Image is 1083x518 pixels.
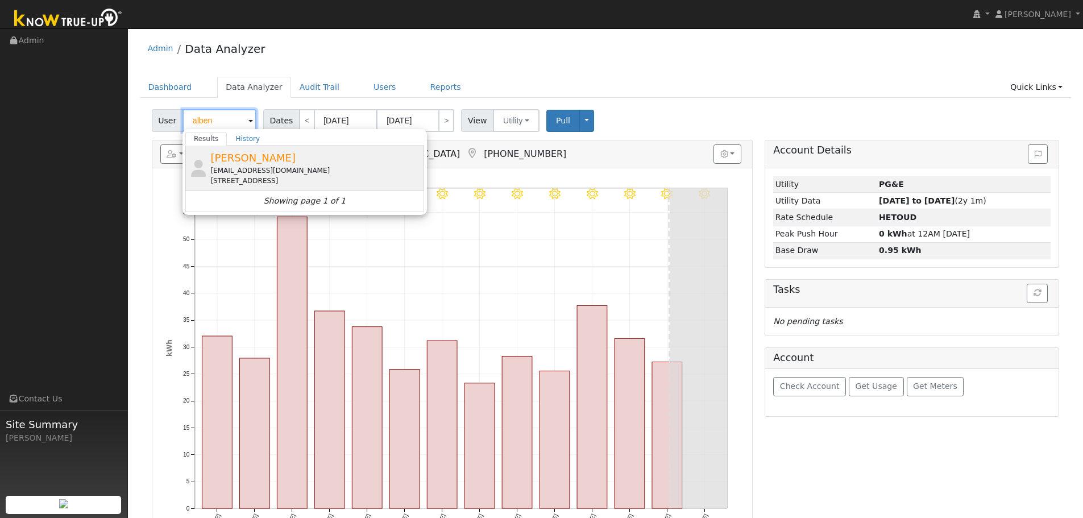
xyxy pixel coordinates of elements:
[165,339,173,357] text: kWh
[264,195,346,207] i: Showing page 1 of 1
[502,357,532,509] rect: onclick=""
[773,317,843,326] i: No pending tasks
[427,341,457,508] rect: onclick=""
[907,377,964,396] button: Get Meters
[183,344,190,350] text: 30
[314,311,345,508] rect: onclick=""
[183,290,190,296] text: 40
[186,505,189,512] text: 0
[879,196,955,205] strong: [DATE] to [DATE]
[879,213,916,222] strong: V
[856,382,897,391] span: Get Usage
[185,132,227,146] a: Results
[277,217,307,509] rect: onclick=""
[239,358,269,508] rect: onclick=""
[6,432,122,444] div: [PERSON_NAME]
[183,209,190,216] text: 55
[148,44,173,53] a: Admin
[6,417,122,432] span: Site Summary
[466,148,478,159] a: Map
[1027,284,1048,303] button: Refresh
[773,284,1051,296] h5: Tasks
[540,371,570,509] rect: onclick=""
[879,196,986,205] span: (2y 1m)
[438,109,454,132] a: >
[210,165,421,176] div: [EMAIL_ADDRESS][DOMAIN_NAME]
[1002,77,1071,98] a: Quick Links
[780,382,840,391] span: Check Account
[464,383,495,508] rect: onclick=""
[183,371,190,377] text: 25
[182,109,256,132] input: Select a User
[493,109,540,132] button: Utility
[422,77,470,98] a: Reports
[879,180,904,189] strong: ID: 17189045, authorized: 08/18/25
[202,336,232,508] rect: onclick=""
[773,377,846,396] button: Check Account
[549,188,561,200] i: 8/15 - Clear
[879,246,922,255] strong: 0.95 kWh
[484,148,566,159] span: [PHONE_NUMBER]
[183,236,190,242] text: 50
[877,226,1051,242] td: at 12AM [DATE]
[1028,144,1048,164] button: Issue History
[291,77,348,98] a: Audit Trail
[1005,10,1071,19] span: [PERSON_NAME]
[217,77,291,98] a: Data Analyzer
[461,109,493,132] span: View
[263,109,300,132] span: Dates
[183,451,190,458] text: 10
[210,152,296,164] span: [PERSON_NAME]
[183,398,190,404] text: 20
[773,352,814,363] h5: Account
[152,109,183,132] span: User
[186,479,189,485] text: 5
[615,339,645,509] rect: onclick=""
[185,42,265,56] a: Data Analyzer
[849,377,904,396] button: Get Usage
[652,362,682,509] rect: onclick=""
[474,188,486,200] i: 8/13 - Clear
[352,327,382,509] rect: onclick=""
[183,263,190,270] text: 45
[773,193,877,209] td: Utility Data
[9,6,128,32] img: Know True-Up
[624,188,635,200] i: 8/17 - Clear
[227,132,268,146] a: History
[389,370,420,509] rect: onclick=""
[913,382,957,391] span: Get Meters
[773,242,877,259] td: Base Draw
[879,229,907,238] strong: 0 kWh
[586,188,597,200] i: 8/16 - Clear
[512,188,523,200] i: 8/14 - Clear
[577,306,607,509] rect: onclick=""
[661,188,673,200] i: 8/18 - Clear
[365,77,405,98] a: Users
[437,188,448,200] i: 8/12 - Clear
[140,77,201,98] a: Dashboard
[299,109,315,132] a: <
[773,226,877,242] td: Peak Push Hour
[556,116,570,125] span: Pull
[183,425,190,431] text: 15
[59,499,68,508] img: retrieve
[773,209,877,226] td: Rate Schedule
[773,176,877,193] td: Utility
[210,176,421,186] div: [STREET_ADDRESS]
[773,144,1051,156] h5: Account Details
[183,317,190,324] text: 35
[546,110,580,132] button: Pull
